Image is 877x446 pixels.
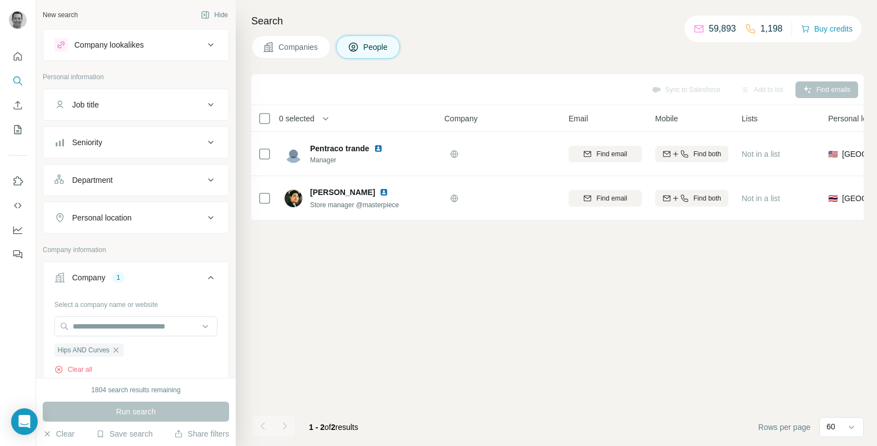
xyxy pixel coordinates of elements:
button: Find email [569,146,642,162]
div: Department [72,175,113,186]
button: Job title [43,91,229,118]
button: Find both [655,146,728,162]
p: 1,198 [761,22,783,35]
span: Find both [693,149,721,159]
div: Company [72,272,105,283]
div: Job title [72,99,99,110]
span: Find both [693,193,721,203]
button: Company1 [43,264,229,295]
div: Personal location [72,212,131,223]
p: 60 [827,421,835,432]
button: Search [9,71,27,91]
span: Pentraco trande [310,143,369,154]
button: Hide [193,7,236,23]
button: My lists [9,120,27,140]
div: 1804 search results remaining [92,385,181,395]
span: 🇹🇭 [828,193,838,204]
span: 1 - 2 [309,423,325,432]
span: results [309,423,358,432]
span: 0 selected [279,113,315,124]
p: Personal information [43,72,229,82]
img: Avatar [285,189,302,207]
span: [PERSON_NAME] [310,187,375,198]
span: Store manager @masterpiece [310,201,399,209]
span: Rows per page [758,422,810,433]
div: New search [43,10,78,20]
span: Manager [310,155,396,165]
button: Find email [569,190,642,207]
span: Find email [596,193,627,203]
h4: Search [251,13,864,29]
span: Mobile [655,113,678,124]
span: Lists [742,113,758,124]
div: Company lookalikes [74,39,144,50]
button: Find both [655,190,728,207]
button: Save search [96,428,153,439]
button: Company lookalikes [43,32,229,58]
button: Personal location [43,204,229,231]
span: 🇺🇸 [828,148,838,160]
button: Seniority [43,129,229,156]
span: People [363,42,389,53]
button: Feedback [9,244,27,264]
button: Enrich CSV [9,95,27,115]
p: 59,893 [709,22,736,35]
button: Department [43,167,229,193]
div: Select a company name or website [54,295,217,310]
span: Find email [596,149,627,159]
span: Not in a list [742,150,780,158]
span: Companies [278,42,319,53]
img: LinkedIn logo [379,188,388,197]
button: Share filters [174,428,229,439]
img: Avatar [285,145,302,163]
button: Buy credits [801,21,853,37]
button: Clear [43,428,74,439]
button: Quick start [9,47,27,66]
img: LinkedIn logo [374,144,383,153]
button: Clear all [54,365,92,375]
p: Company information [43,245,229,255]
span: Company [444,113,478,124]
button: Dashboard [9,220,27,240]
div: Open Intercom Messenger [11,408,38,435]
button: Use Surfe on LinkedIn [9,171,27,191]
div: 1 [112,273,125,283]
img: Avatar [9,11,27,29]
span: 2 [331,423,336,432]
button: Use Surfe API [9,196,27,216]
span: Hips AND Curves [58,345,109,355]
div: Seniority [72,137,102,148]
span: of [325,423,331,432]
span: Email [569,113,588,124]
span: Not in a list [742,194,780,203]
